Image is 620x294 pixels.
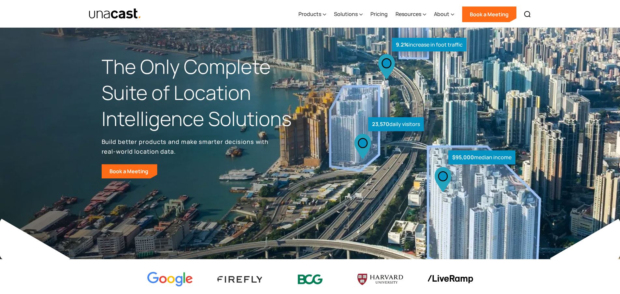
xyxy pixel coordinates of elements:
div: Resources [396,1,426,28]
a: Pricing [370,1,388,28]
p: Build better products and make smarter decisions with real-world location data. [102,137,271,156]
strong: 9.2% [396,41,409,48]
div: About [434,1,454,28]
img: liveramp logo [427,275,473,283]
img: BCG logo [287,270,333,289]
div: Products [298,10,321,18]
div: increase in foot traffic [392,38,467,52]
div: Solutions [334,10,358,18]
h1: The Only Complete Suite of Location Intelligence Solutions [102,54,310,132]
a: Book a Meeting [462,7,516,22]
div: Products [298,1,326,28]
img: Unacast text logo [89,8,142,20]
strong: 23,570 [372,120,389,128]
div: About [434,10,449,18]
img: Firefly Advertising logo [217,276,263,282]
div: Resources [396,10,421,18]
img: Google logo Color [147,272,193,287]
strong: $95,000 [452,154,474,161]
a: home [89,8,142,20]
img: Harvard U logo [357,272,403,287]
div: daily visitors [368,117,424,131]
img: Search icon [524,10,531,18]
div: median income [448,150,515,164]
div: Solutions [334,1,363,28]
a: Book a Meeting [102,164,157,178]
